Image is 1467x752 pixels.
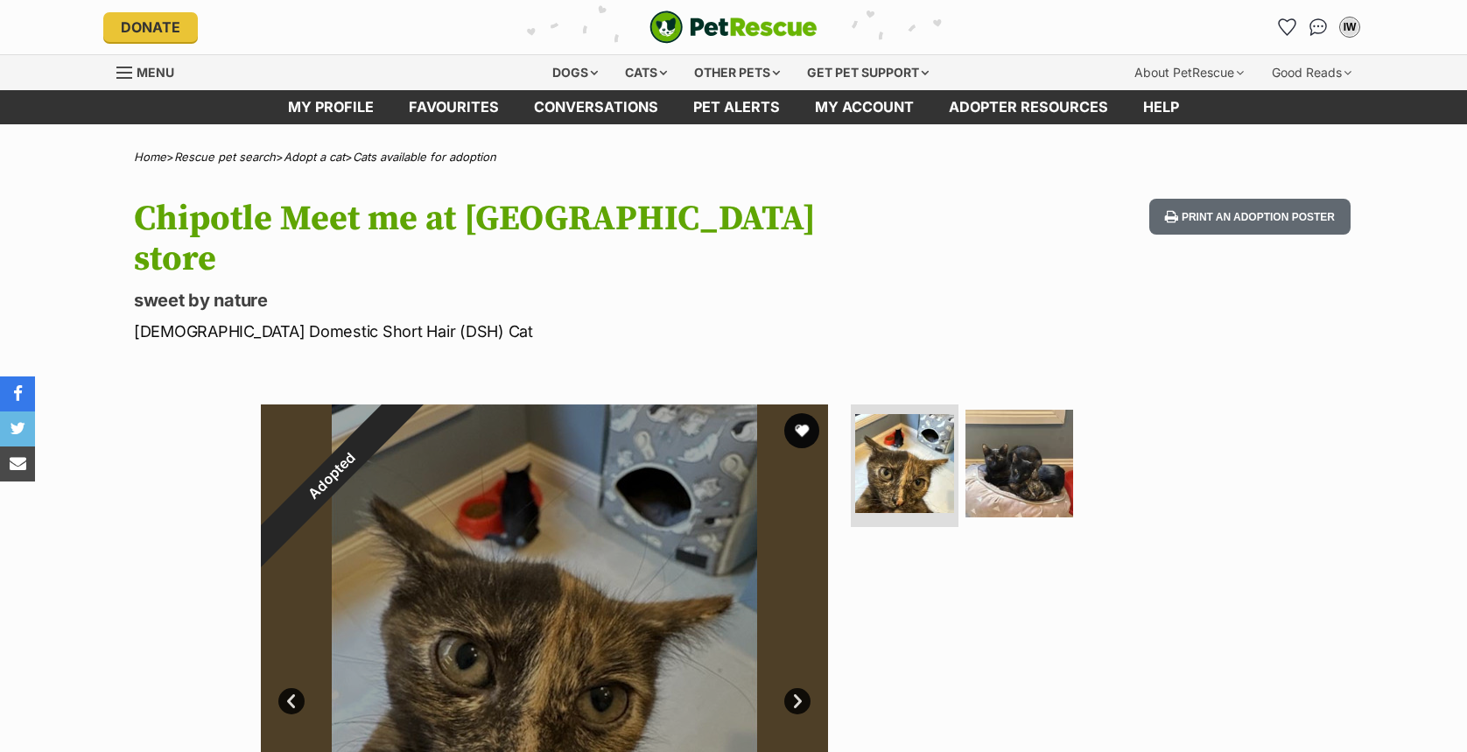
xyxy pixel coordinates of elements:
[174,150,276,164] a: Rescue pet search
[649,11,818,44] img: logo-cat-932fe2b9b8326f06289b0f2fb663e598f794de774fb13d1741a6617ecf9a85b4.svg
[137,65,174,80] span: Menu
[1260,55,1364,90] div: Good Reads
[931,90,1126,124] a: Adopter resources
[784,688,811,714] a: Next
[965,410,1073,517] img: Photo of Chipotle Meet Me At Petstock Keysborough Store
[1122,55,1256,90] div: About PetRescue
[116,55,186,87] a: Menu
[134,288,874,313] p: sweet by nature
[103,12,198,42] a: Donate
[284,150,345,164] a: Adopt a cat
[353,150,496,164] a: Cats available for adoption
[613,55,679,90] div: Cats
[676,90,797,124] a: Pet alerts
[1126,90,1197,124] a: Help
[90,151,1377,164] div: > > >
[540,55,610,90] div: Dogs
[1273,13,1301,41] a: Favourites
[795,55,941,90] div: Get pet support
[1341,18,1358,36] div: IW
[797,90,931,124] a: My account
[1273,13,1364,41] ul: Account quick links
[784,413,819,448] button: favourite
[278,688,305,714] a: Prev
[391,90,516,124] a: Favourites
[134,199,874,279] h1: Chipotle Meet me at [GEOGRAPHIC_DATA] store
[855,414,954,513] img: Photo of Chipotle Meet Me At Petstock Keysborough Store
[270,90,391,124] a: My profile
[649,11,818,44] a: PetRescue
[1309,18,1328,36] img: chat-41dd97257d64d25036548639549fe6c8038ab92f7586957e7f3b1b290dea8141.svg
[516,90,676,124] a: conversations
[221,364,442,586] div: Adopted
[134,320,874,343] p: [DEMOGRAPHIC_DATA] Domestic Short Hair (DSH) Cat
[1304,13,1332,41] a: Conversations
[1149,199,1351,235] button: Print an adoption poster
[682,55,792,90] div: Other pets
[1336,13,1364,41] button: My account
[134,150,166,164] a: Home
